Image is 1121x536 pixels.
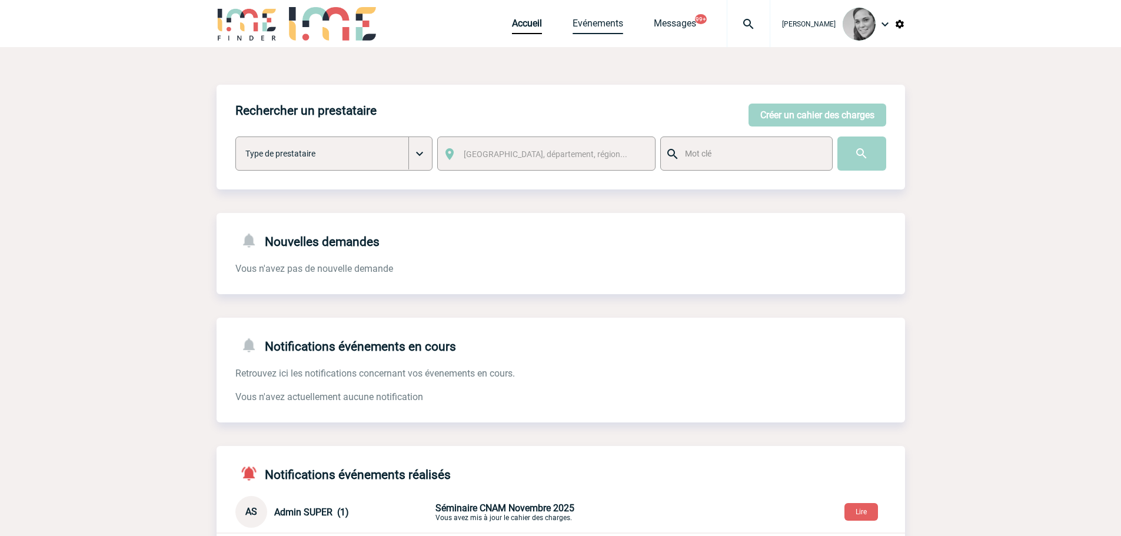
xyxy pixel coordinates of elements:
h4: Nouvelles demandes [235,232,380,249]
a: Evénements [573,18,623,34]
span: Séminaire CNAM Novembre 2025 [435,502,574,514]
input: Mot clé [682,146,821,161]
button: Lire [844,503,878,521]
a: Accueil [512,18,542,34]
a: AS Admin SUPER (1) Séminaire CNAM Novembre 2025Vous avez mis à jour le cahier des charges. [235,505,712,517]
span: [GEOGRAPHIC_DATA], département, région... [464,149,627,159]
a: Lire [835,505,887,517]
img: notifications-24-px-g.png [240,337,265,354]
a: Messages [654,18,696,34]
img: 94297-0.png [843,8,876,41]
button: 99+ [695,14,707,24]
span: Vous n'avez pas de nouvelle demande [235,263,393,274]
span: Retrouvez ici les notifications concernant vos évenements en cours. [235,368,515,379]
img: notifications-24-px-g.png [240,232,265,249]
img: notifications-active-24-px-r.png [240,465,265,482]
img: IME-Finder [217,7,278,41]
h4: Rechercher un prestataire [235,104,377,118]
h4: Notifications événements en cours [235,337,456,354]
div: Conversation privée : Client - Agence [235,496,905,528]
p: Vous avez mis à jour le cahier des charges. [435,502,712,522]
span: Admin SUPER (1) [274,507,349,518]
span: AS [245,506,257,517]
span: Vous n'avez actuellement aucune notification [235,391,423,402]
span: [PERSON_NAME] [782,20,836,28]
input: Submit [837,137,886,171]
h4: Notifications événements réalisés [235,465,451,482]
